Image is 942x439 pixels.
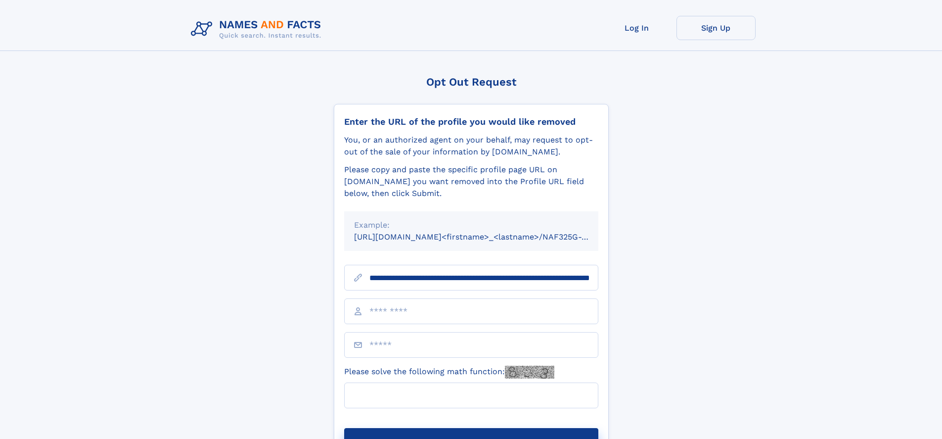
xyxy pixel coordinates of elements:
[597,16,676,40] a: Log In
[344,164,598,199] div: Please copy and paste the specific profile page URL on [DOMAIN_NAME] you want removed into the Pr...
[344,116,598,127] div: Enter the URL of the profile you would like removed
[344,134,598,158] div: You, or an authorized agent on your behalf, may request to opt-out of the sale of your informatio...
[354,232,617,242] small: [URL][DOMAIN_NAME]<firstname>_<lastname>/NAF325G-xxxxxxxx
[344,366,554,379] label: Please solve the following math function:
[354,219,588,231] div: Example:
[334,76,609,88] div: Opt Out Request
[676,16,756,40] a: Sign Up
[187,16,329,43] img: Logo Names and Facts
